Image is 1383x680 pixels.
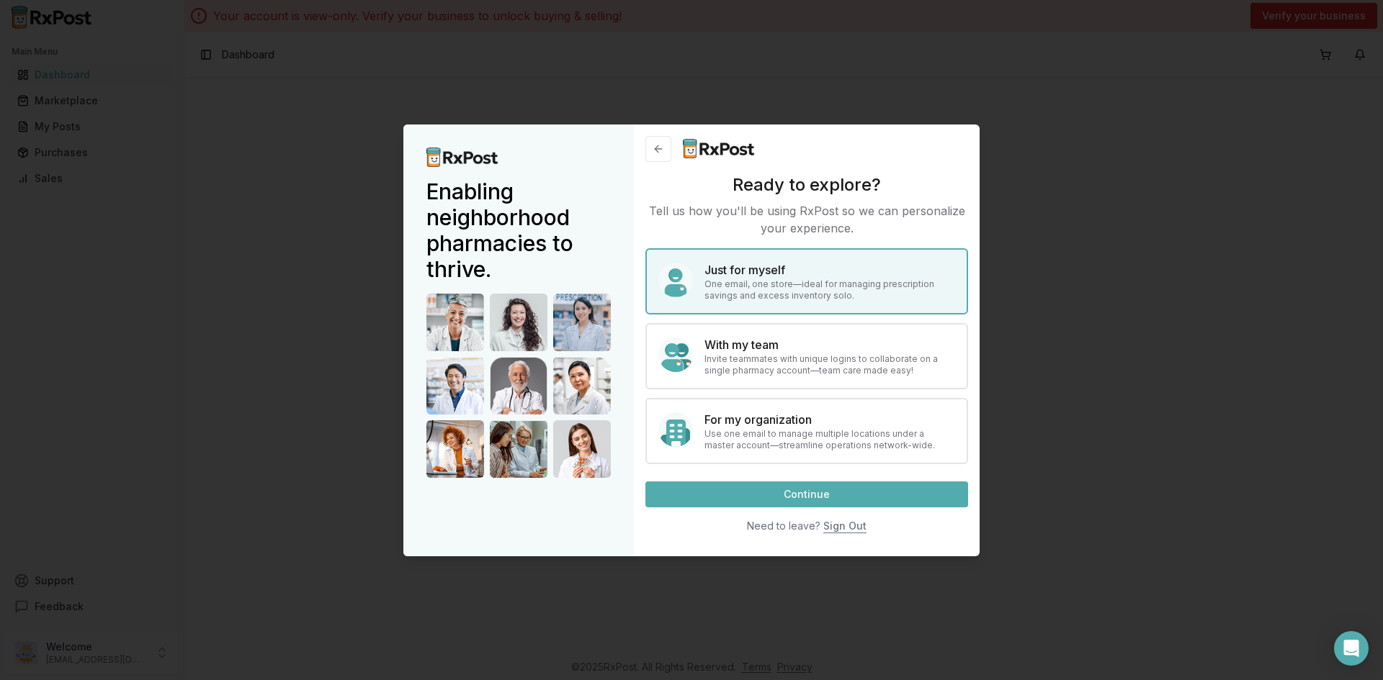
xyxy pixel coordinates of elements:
img: Organization [658,412,693,447]
img: RxPost Logo [683,139,755,158]
img: Myself [658,263,693,297]
img: Doctor 2 [490,294,547,351]
h4: Just for myself [704,261,955,278]
h2: Enabling neighborhood pharmacies to thrive. [426,178,611,282]
p: Invite teammates with unique logins to collaborate on a single pharmacy account—team care made easy! [704,353,955,376]
img: Doctor 8 [490,420,547,478]
p: Use one email to manage multiple locations under a master account—streamline operations network-w... [704,428,955,451]
img: Doctor 6 [553,357,611,414]
img: Team [658,337,693,372]
img: RxPost Logo [426,148,498,167]
img: Doctor 9 [553,420,611,478]
h4: For my organization [704,411,955,428]
p: One email, one store—ideal for managing prescription savings and excess inventory solo. [704,278,955,302]
p: Tell us how you'll be using RxPost so we can personalize your experience. [645,202,968,237]
img: Doctor 5 [490,357,547,414]
img: Doctor 1 [426,294,484,351]
h4: With my team [704,336,955,353]
img: Doctor 3 [553,294,611,351]
button: Sign Out [823,513,867,539]
div: Need to leave? [747,519,820,533]
img: Doctor 4 [426,357,484,414]
img: Doctor 7 [426,420,484,478]
h3: Ready to explore? [645,173,968,196]
button: Continue [645,481,968,507]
